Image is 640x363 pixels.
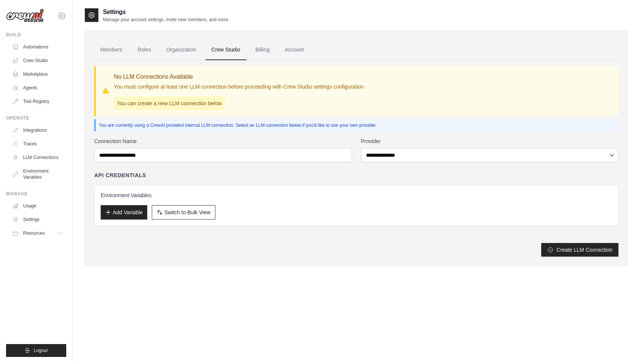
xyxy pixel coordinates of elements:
[164,209,210,216] span: Switch to Bulk View
[9,213,66,226] a: Settings
[541,243,618,257] button: Create LLM Connection
[6,9,44,23] img: Logo
[101,205,147,220] button: Add Variable
[206,40,246,60] a: Crew Studio
[9,82,66,94] a: Agents
[114,97,225,110] p: You can create a new LLM connection below
[94,137,352,145] label: Connection Name
[99,122,615,128] p: You are currently using a CrewAI provided internal LLM connection. Select an LLM connection below...
[131,40,157,60] a: Roles
[23,230,45,236] span: Resources
[94,171,146,179] h4: API Credentials
[9,138,66,150] a: Traces
[103,8,229,17] h2: Settings
[9,124,66,136] a: Integrations
[114,72,365,81] h3: No LLM Connections Available
[34,347,48,354] span: Logout
[9,165,66,183] a: Environment Variables
[103,17,229,23] p: Manage your account settings, invite new members, and more.
[9,151,66,164] a: LLM Connections
[94,40,128,60] a: Members
[6,115,66,121] div: Operate
[6,344,66,357] button: Logout
[9,200,66,212] a: Usage
[6,191,66,197] div: Manage
[6,32,66,38] div: Build
[9,95,66,107] a: Tool Registry
[101,192,612,199] h3: Environment Variables
[160,40,202,60] a: Organization
[9,55,66,67] a: Crew Studio
[249,40,276,60] a: Billing
[361,137,619,145] label: Provider
[9,68,66,80] a: Marketplace
[152,205,215,220] button: Switch to Bulk View
[9,41,66,53] a: Automations
[9,227,66,239] button: Resources
[279,40,310,60] a: Account
[114,83,365,90] p: You must configure at least one LLM connection before proceeding with Crew Studio settings config...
